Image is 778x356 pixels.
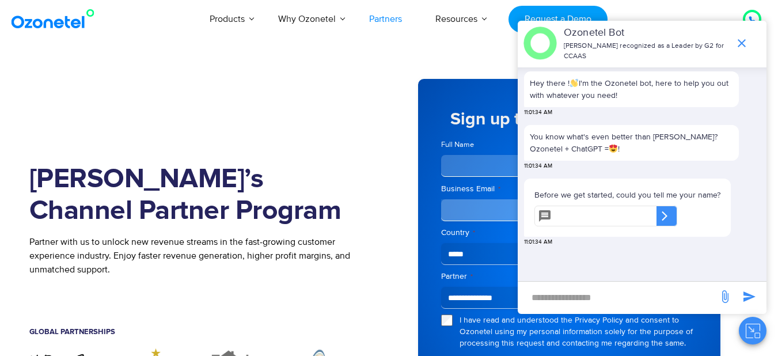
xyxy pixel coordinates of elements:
[570,79,578,87] img: 👋
[534,189,720,201] p: Before we get started, could you tell me your name?
[524,162,552,171] span: 11:01:34 AM
[508,6,607,33] a: Request a Demo
[460,315,697,349] label: I have read and understood the Privacy Policy and consent to Ozonetel using my personal informati...
[441,183,565,195] label: Business Email
[530,131,733,155] p: You know what's even better than [PERSON_NAME]? Ozonetel + ChatGPT = !
[564,25,729,41] p: Ozonetel Bot
[524,108,552,117] span: 11:01:34 AM
[739,317,766,344] button: Close chat
[441,139,565,150] label: Full Name
[609,145,617,153] img: 😍
[524,238,552,247] span: 11:01:34 AM
[441,111,697,128] h5: Sign up to schedule a callback
[738,285,761,308] span: send message
[29,328,372,336] h5: Global Partnerships
[730,32,753,55] span: end chat or minimize
[530,77,733,101] p: Hey there ! I'm the Ozonetel bot, here to help you out with whatever you need!
[523,287,712,308] div: new-msg-input
[564,41,729,62] p: [PERSON_NAME] recognized as a Leader by G2 for CCAAS
[441,227,697,238] label: Country
[29,235,372,277] p: Partner with us to unlock new revenue streams in the fast-growing customer experience industry. E...
[714,285,737,308] span: send message
[523,26,557,60] img: header
[441,271,697,282] label: Partner
[29,164,372,227] h1: [PERSON_NAME]’s Channel Partner Program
